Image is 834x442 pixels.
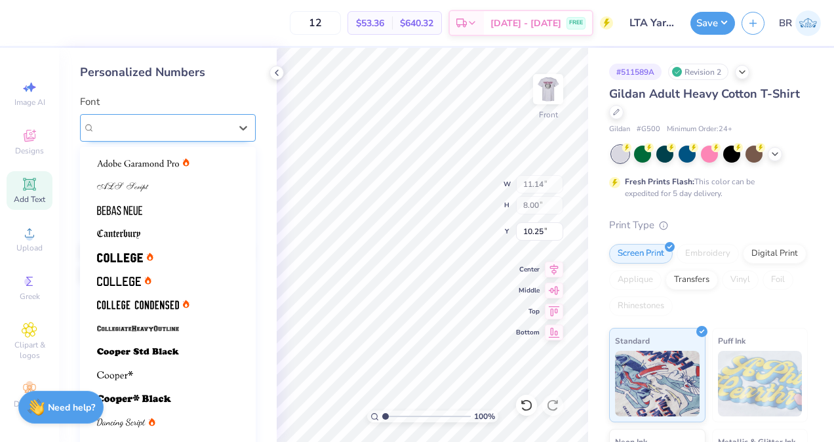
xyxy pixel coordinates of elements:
span: Middle [516,286,540,295]
img: College (regular) [97,277,141,286]
img: Canterbury [97,230,140,239]
img: Standard [615,351,700,416]
span: FREE [569,18,583,28]
img: Cooper Std Black [97,348,179,357]
img: Cooper* (regular) [97,371,133,380]
span: Designs [15,146,44,156]
a: BR [779,10,821,36]
div: Foil [763,270,793,290]
div: Personalized Numbers [80,64,256,81]
input: – – [290,11,341,35]
div: Digital Print [743,244,806,264]
span: Greek [20,291,40,302]
span: Gildan [609,124,630,135]
span: # G500 [637,124,660,135]
span: Image AI [14,97,45,108]
span: Center [516,265,540,274]
span: Bottom [516,328,540,337]
span: Add Text [14,194,45,205]
strong: Fresh Prints Flash: [625,176,694,187]
span: BR [779,16,792,31]
div: Screen Print [609,244,673,264]
strong: Need help? [48,401,95,414]
div: Print Type [609,218,808,233]
div: # 511589A [609,64,662,80]
span: Decorate [14,399,45,409]
img: ALS Script [97,182,149,191]
div: Applique [609,270,662,290]
span: Upload [16,243,43,253]
img: Puff Ink [718,351,803,416]
div: Vinyl [722,270,759,290]
img: Cooper* Black (Black) [97,395,171,404]
div: Transfers [665,270,718,290]
img: Dancing Script [97,418,146,428]
span: Gildan Adult Heavy Cotton T-Shirt [609,86,800,102]
label: Font [80,94,100,110]
div: Embroidery [677,244,739,264]
span: $640.32 [400,16,433,30]
span: [DATE] - [DATE] [490,16,561,30]
img: Front [535,76,561,102]
div: Rhinestones [609,296,673,316]
span: Top [516,307,540,316]
button: Save [690,12,735,35]
input: Untitled Design [620,10,684,36]
span: Standard [615,334,650,348]
span: Clipart & logos [7,340,52,361]
img: College Condensed [97,300,179,310]
img: Brianna Ruscoe [795,10,821,36]
div: Revision 2 [668,64,728,80]
img: Bebas Neue [97,206,142,215]
span: $53.36 [356,16,384,30]
span: Minimum Order: 24 + [667,124,732,135]
img: Adobe Garamond Pro [97,159,179,168]
img: CollegiateHeavyOutline [97,324,179,333]
div: Front [539,109,558,121]
span: 100 % [474,411,495,422]
span: Puff Ink [718,334,745,348]
img: College (bold) [97,253,143,262]
div: This color can be expedited for 5 day delivery. [625,176,786,199]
